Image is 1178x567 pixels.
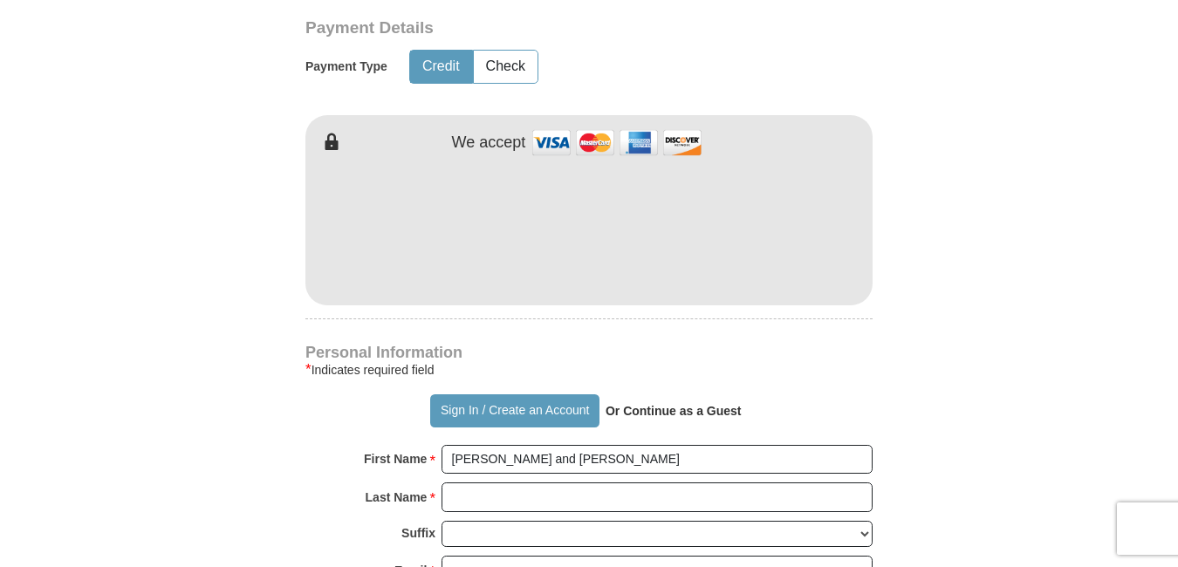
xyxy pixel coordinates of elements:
button: Check [474,51,538,83]
strong: Last Name [366,485,428,509]
strong: Or Continue as a Guest [606,404,742,418]
img: credit cards accepted [530,124,704,161]
h3: Payment Details [305,18,750,38]
h4: Personal Information [305,345,873,359]
h4: We accept [452,133,526,153]
strong: Suffix [401,521,435,545]
h5: Payment Type [305,59,387,74]
div: Indicates required field [305,359,873,380]
strong: First Name [364,447,427,471]
button: Sign In / Create an Account [430,394,599,427]
button: Credit [410,51,472,83]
